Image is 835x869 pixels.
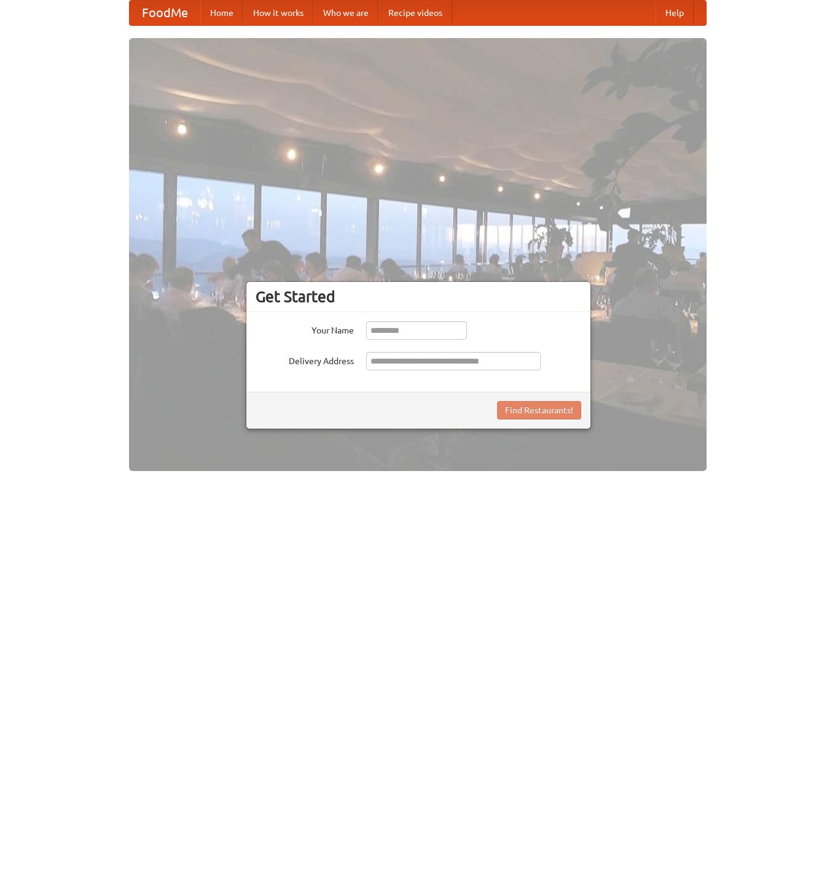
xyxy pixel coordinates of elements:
[243,1,313,25] a: How it works
[256,287,581,306] h3: Get Started
[497,401,581,419] button: Find Restaurants!
[313,1,378,25] a: Who we are
[200,1,243,25] a: Home
[130,1,200,25] a: FoodMe
[256,352,354,367] label: Delivery Address
[656,1,694,25] a: Help
[256,321,354,337] label: Your Name
[378,1,452,25] a: Recipe videos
